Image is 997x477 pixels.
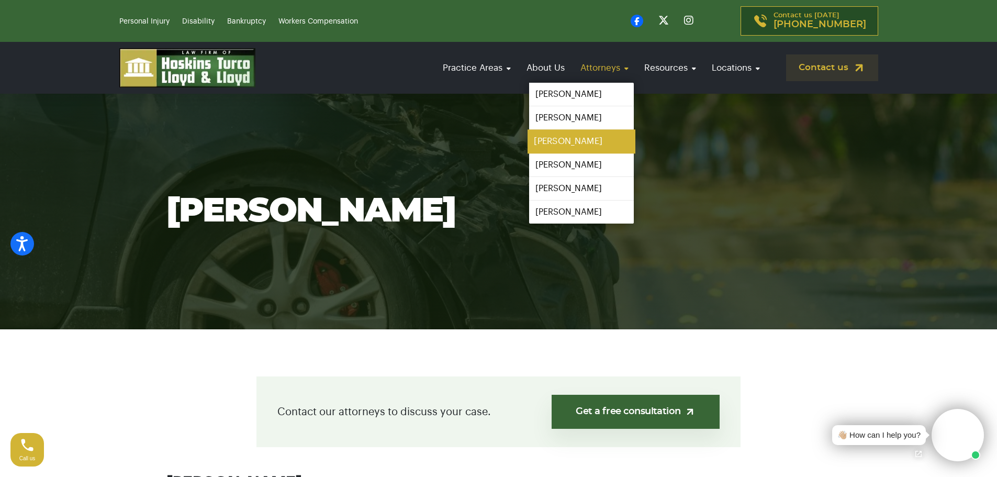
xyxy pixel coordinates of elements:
[529,201,634,224] a: [PERSON_NAME]
[256,376,741,447] div: Contact our attorneys to discuss your case.
[707,53,765,83] a: Locations
[227,18,266,25] a: Bankruptcy
[575,53,634,83] a: Attorneys
[528,130,635,153] a: [PERSON_NAME]
[521,53,570,83] a: About Us
[182,18,215,25] a: Disability
[908,443,929,465] a: Open chat
[119,18,170,25] a: Personal Injury
[837,429,921,441] div: 👋🏼 How can I help you?
[741,6,878,36] a: Contact us [DATE][PHONE_NUMBER]
[529,177,634,200] a: [PERSON_NAME]
[552,395,720,429] a: Get a free consultation
[19,456,36,461] span: Call us
[529,153,634,176] a: [PERSON_NAME]
[119,48,255,87] img: logo
[774,12,866,30] p: Contact us [DATE]
[639,53,701,83] a: Resources
[685,406,696,417] img: arrow-up-right-light.svg
[278,18,358,25] a: Workers Compensation
[166,193,831,230] h1: [PERSON_NAME]
[774,19,866,30] span: [PHONE_NUMBER]
[529,83,634,106] a: [PERSON_NAME]
[786,54,878,81] a: Contact us
[438,53,516,83] a: Practice Areas
[529,106,634,129] a: [PERSON_NAME]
